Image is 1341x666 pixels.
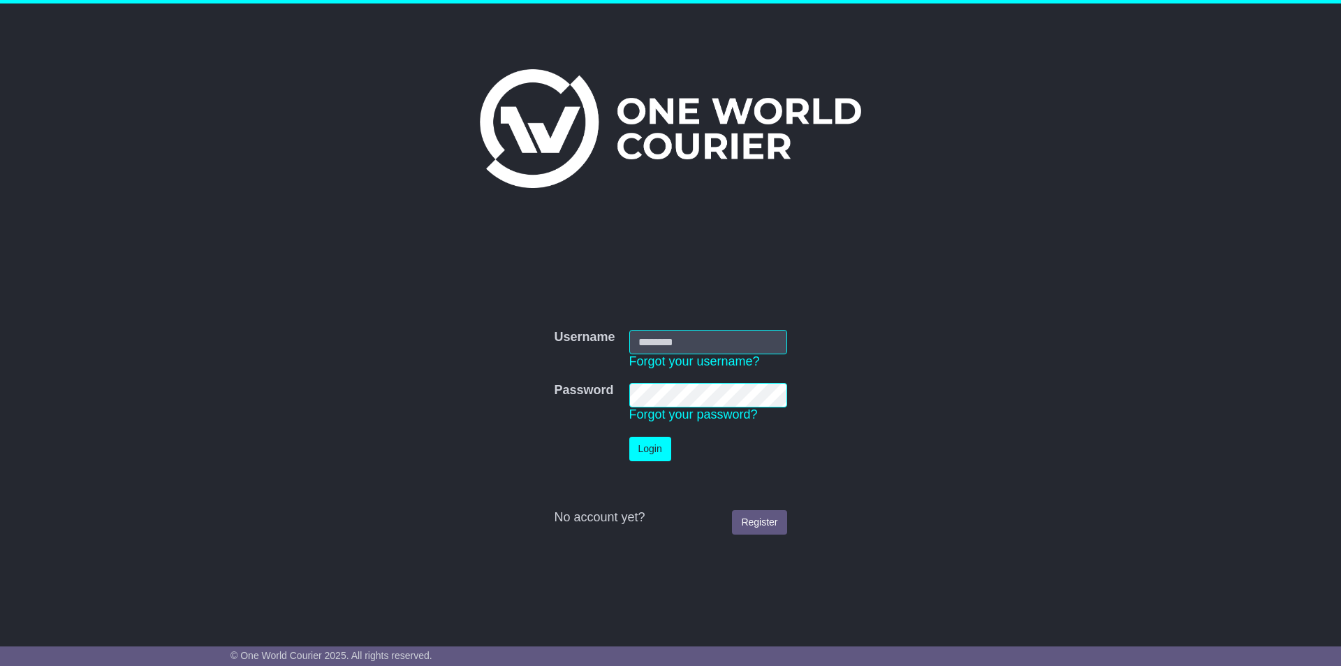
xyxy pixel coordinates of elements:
button: Login [629,437,671,461]
div: No account yet? [554,510,786,526]
label: Password [554,383,613,398]
a: Forgot your password? [629,407,758,421]
span: © One World Courier 2025. All rights reserved. [230,650,432,661]
a: Forgot your username? [629,354,760,368]
label: Username [554,330,615,345]
img: One World [480,69,861,188]
a: Register [732,510,786,535]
